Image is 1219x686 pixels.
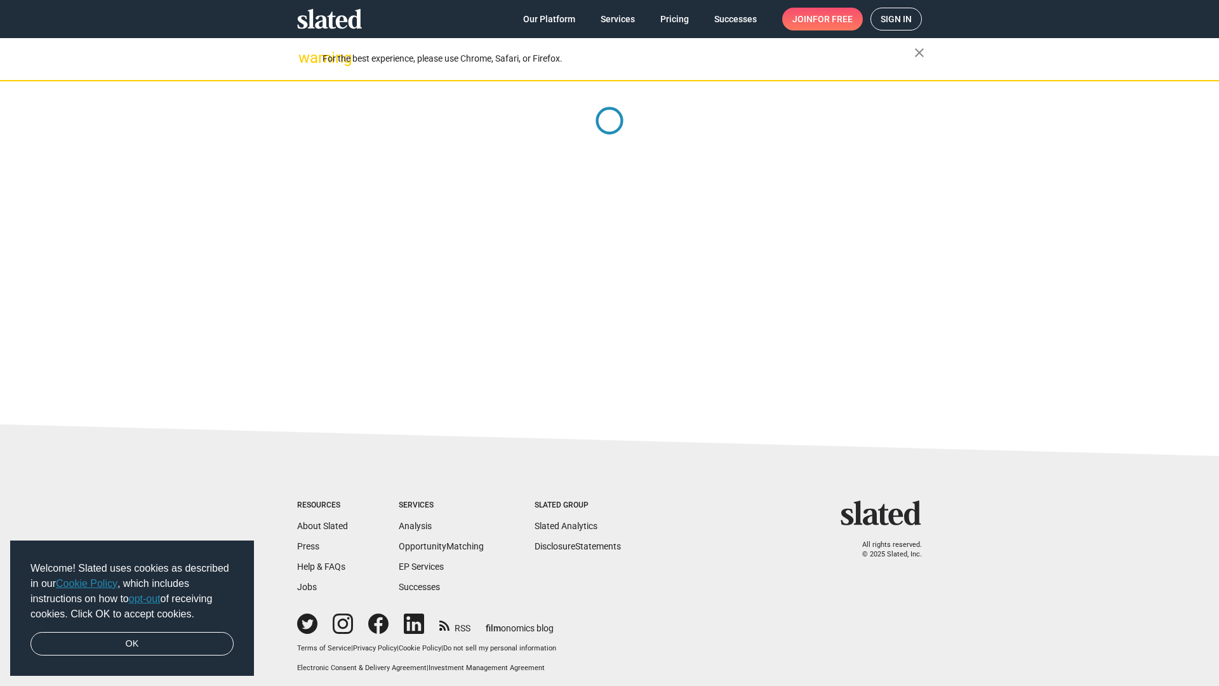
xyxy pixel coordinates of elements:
[10,541,254,676] div: cookieconsent
[523,8,575,30] span: Our Platform
[912,45,927,60] mat-icon: close
[849,541,922,559] p: All rights reserved. © 2025 Slated, Inc.
[399,541,484,551] a: OpportunityMatching
[660,8,689,30] span: Pricing
[351,644,353,652] span: |
[590,8,645,30] a: Services
[297,501,348,511] div: Resources
[56,578,117,589] a: Cookie Policy
[30,632,234,656] a: dismiss cookie message
[601,8,635,30] span: Services
[399,521,432,531] a: Analysis
[399,562,444,572] a: EP Services
[297,562,345,572] a: Help & FAQs
[535,501,621,511] div: Slated Group
[297,521,348,531] a: About Slated
[782,8,863,30] a: Joinfor free
[399,582,440,592] a: Successes
[714,8,757,30] span: Successes
[441,644,443,652] span: |
[870,8,922,30] a: Sign in
[443,644,556,654] button: Do not sell my personal information
[535,541,621,551] a: DisclosureStatements
[397,644,399,652] span: |
[429,664,545,672] a: Investment Management Agreement
[30,561,234,622] span: Welcome! Slated uses cookies as described in our , which includes instructions on how to of recei...
[650,8,699,30] a: Pricing
[513,8,585,30] a: Our Platform
[297,582,317,592] a: Jobs
[486,623,501,633] span: film
[399,501,484,511] div: Services
[881,8,912,30] span: Sign in
[813,8,853,30] span: for free
[427,664,429,672] span: |
[535,521,597,531] a: Slated Analytics
[399,644,441,652] a: Cookie Policy
[298,50,314,65] mat-icon: warning
[297,664,427,672] a: Electronic Consent & Delivery Agreement
[792,8,853,30] span: Join
[297,541,319,551] a: Press
[704,8,767,30] a: Successes
[353,644,397,652] a: Privacy Policy
[323,50,914,67] div: For the best experience, please use Chrome, Safari, or Firefox.
[129,593,161,604] a: opt-out
[486,612,554,635] a: filmonomics blog
[297,644,351,652] a: Terms of Service
[439,615,470,635] a: RSS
